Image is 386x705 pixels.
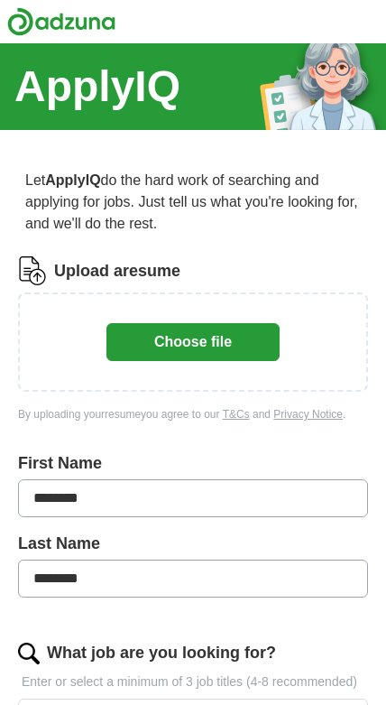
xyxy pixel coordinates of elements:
[18,673,368,691] p: Enter or select a minimum of 3 job titles (4-8 recommended)
[273,408,343,421] a: Privacy Notice
[54,259,180,283] label: Upload a resume
[18,162,368,242] p: Let do the hard work of searching and applying for jobs. Just tell us what you're looking for, an...
[18,256,47,285] img: CV Icon
[18,532,368,556] label: Last Name
[45,172,100,188] strong: ApplyIQ
[18,406,368,422] div: By uploading your resume you agree to our and .
[106,323,280,361] button: Choose file
[18,451,368,476] label: First Name
[339,2,379,42] button: Toggle main navigation menu
[47,641,276,665] label: What job are you looking for?
[18,643,40,664] img: search.png
[14,54,180,119] h1: ApplyIQ
[7,7,115,36] img: Adzuna logo
[223,408,250,421] a: T&Cs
